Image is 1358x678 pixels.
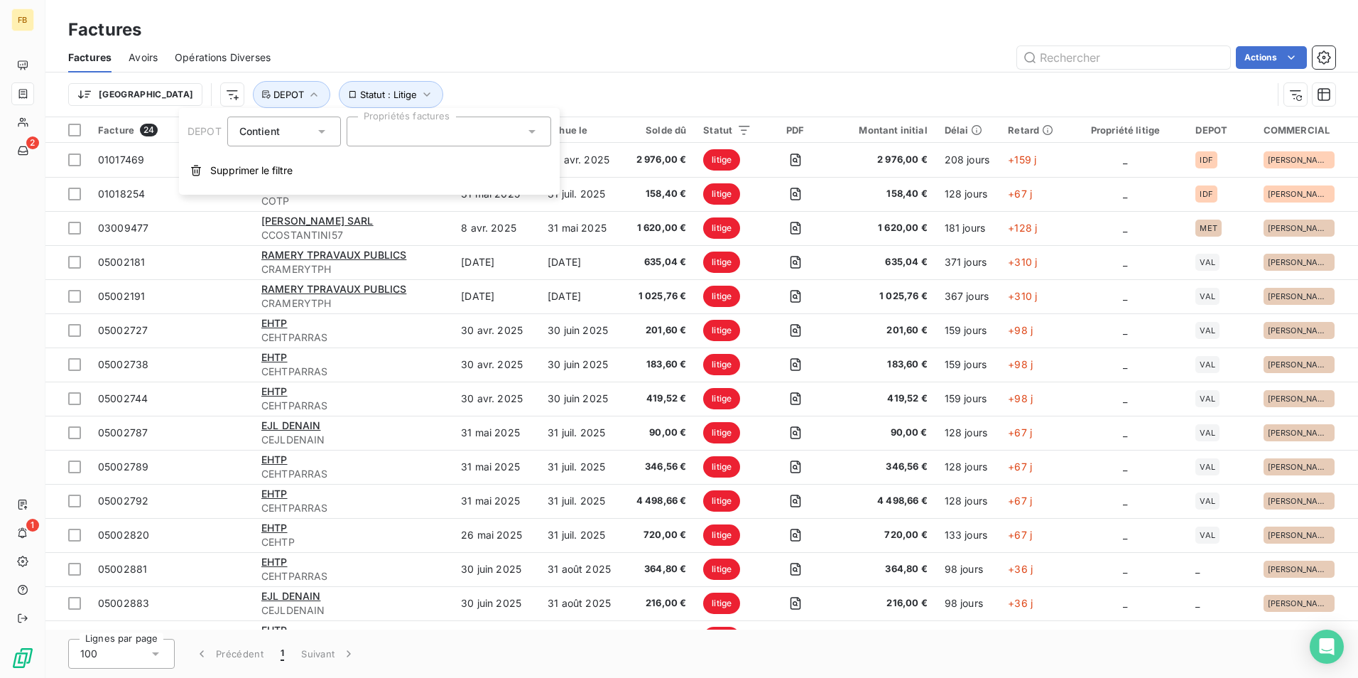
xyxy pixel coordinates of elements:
span: 100 [80,647,97,661]
span: [PERSON_NAME] [1268,463,1330,471]
div: Propriété litige [1072,124,1179,136]
span: litige [703,559,740,580]
span: DEPOT [273,89,304,100]
td: 31 août 2025 [539,586,621,620]
span: Facture [98,124,134,136]
span: MET [1200,224,1217,232]
td: 30 juin 2025 [452,586,539,620]
span: CEHTPARRAS [261,569,444,583]
td: 98 jours [936,552,1000,586]
span: [PERSON_NAME] [1268,531,1330,539]
span: 90,00 € [630,426,686,440]
span: 635,04 € [630,255,686,269]
span: 01017469 [98,154,144,166]
td: 181 jours [936,211,1000,245]
span: 720,00 € [840,528,928,542]
span: 158,40 € [630,187,686,201]
span: [PERSON_NAME] [1268,360,1330,369]
span: litige [703,422,740,443]
span: VAL [1200,258,1215,267]
span: 158,40 € [840,187,928,201]
span: +98 j [1008,358,1033,370]
span: [PERSON_NAME] [1268,394,1330,403]
button: Précédent [186,639,272,669]
td: 128 jours [936,177,1000,211]
span: [PERSON_NAME] [1268,258,1330,267]
span: +36 j [1008,597,1033,609]
span: 2 976,00 € [630,153,686,167]
td: 31 mai 2025 [452,416,539,450]
td: 30 avr. 2025 [452,382,539,416]
span: +67 j [1008,426,1032,438]
span: 05002727 [98,324,148,336]
td: 30 juin 2025 [539,348,621,382]
button: [GEOGRAPHIC_DATA] [68,83,202,106]
span: CRAMERYTPH [261,296,444,311]
span: CCOSTANTINI57 [261,228,444,242]
span: +159 j [1008,154,1036,166]
span: VAL [1200,326,1215,335]
span: CEHTPARRAS [261,467,444,481]
span: _ [1123,188,1127,200]
span: 05002181 [98,256,145,268]
span: litige [703,149,740,171]
span: +310 j [1008,290,1037,302]
span: 01018254 [98,188,145,200]
span: EHTP [261,351,288,363]
span: VAL [1200,360,1215,369]
span: 419,52 € [840,392,928,406]
span: litige [703,354,740,375]
span: CEHTPARRAS [261,501,444,515]
td: 159 jours [936,313,1000,348]
td: 31 mai 2025 [452,484,539,518]
button: Actions [1236,46,1307,69]
td: 31 août 2025 [539,552,621,586]
span: litige [703,252,740,273]
td: 128 jours [936,450,1000,484]
span: litige [703,286,740,307]
span: litige [703,320,740,341]
span: _ [1195,597,1200,609]
span: 05002789 [98,461,148,473]
span: +310 j [1008,256,1037,268]
td: [DATE] [452,245,539,279]
span: _ [1123,529,1127,541]
td: [DATE] [539,620,621,655]
span: Factures [68,50,112,65]
span: litige [703,388,740,409]
input: Propriétés factures [359,125,370,138]
span: _ [1123,563,1127,575]
span: _ [1123,324,1127,336]
span: CEJLDENAIN [261,433,444,447]
span: litige [703,627,740,648]
div: COMMERCIAL [1264,124,1349,136]
span: _ [1123,392,1127,404]
td: 30 avr. 2025 [539,143,621,177]
span: [PERSON_NAME] SARL [261,215,374,227]
div: Retard [1008,124,1055,136]
span: CEHTP [261,535,444,549]
span: EHTP [261,522,288,534]
span: +98 j [1008,324,1033,336]
td: 31 juil. 2025 [539,450,621,484]
span: [PERSON_NAME] [1268,565,1330,574]
td: 31 juil. 2025 [539,177,621,211]
td: 31 juil. 2025 [539,484,621,518]
span: 2 976,00 € [840,153,928,167]
span: _ [1123,358,1127,370]
td: 31 mai 2025 [539,211,621,245]
td: 128 jours [936,484,1000,518]
span: RAMERY TPRAVAUX PUBLICS [261,249,406,261]
input: Rechercher [1017,46,1230,69]
span: 216,00 € [840,596,928,610]
span: [PERSON_NAME] [1268,224,1330,232]
span: litige [703,217,740,239]
span: 05002883 [98,597,149,609]
span: [PERSON_NAME] [1268,326,1330,335]
span: Avoirs [129,50,158,65]
td: 8 avr. 2025 [452,211,539,245]
span: _ [1123,597,1127,609]
td: [DATE] [539,279,621,313]
span: +128 j [1008,222,1037,234]
span: 4 498,66 € [840,494,928,508]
